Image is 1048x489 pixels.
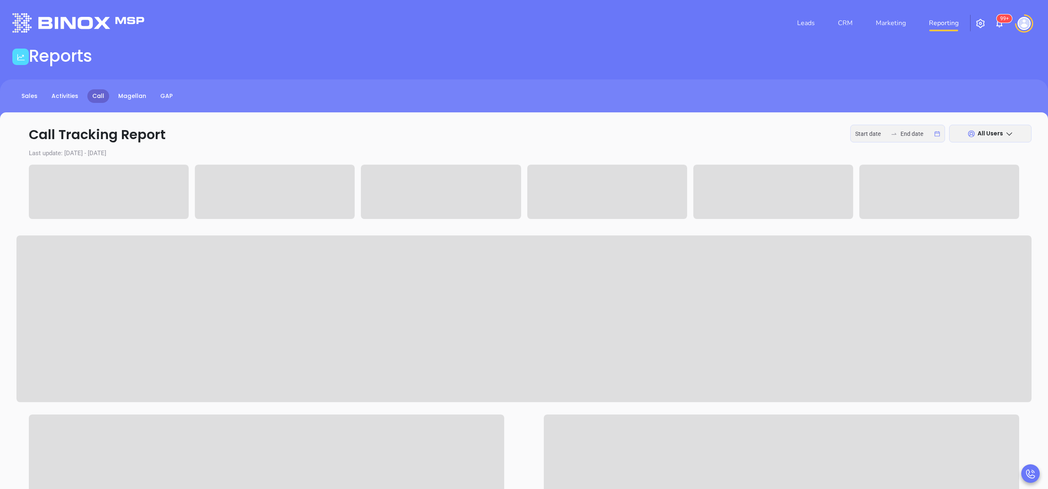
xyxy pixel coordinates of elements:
a: Call [87,89,109,103]
a: Sales [16,89,42,103]
p: Last update: [DATE] - [DATE] [16,149,1032,158]
a: Reporting [926,15,962,31]
a: GAP [155,89,178,103]
a: Magellan [113,89,151,103]
sup: 100 [997,14,1012,23]
a: Leads [794,15,818,31]
img: logo [12,13,144,33]
input: End date [901,129,933,138]
input: Start date [855,129,887,138]
a: Activities [47,89,83,103]
h1: Reports [29,46,92,66]
img: user [1018,17,1031,30]
a: Marketing [873,15,909,31]
span: All Users [978,129,1003,137]
p: Call Tracking Report [16,125,1032,144]
img: iconSetting [975,19,985,28]
a: CRM [835,15,856,31]
span: swap-right [891,130,897,137]
span: to [891,130,897,137]
img: iconNotification [994,19,1004,28]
